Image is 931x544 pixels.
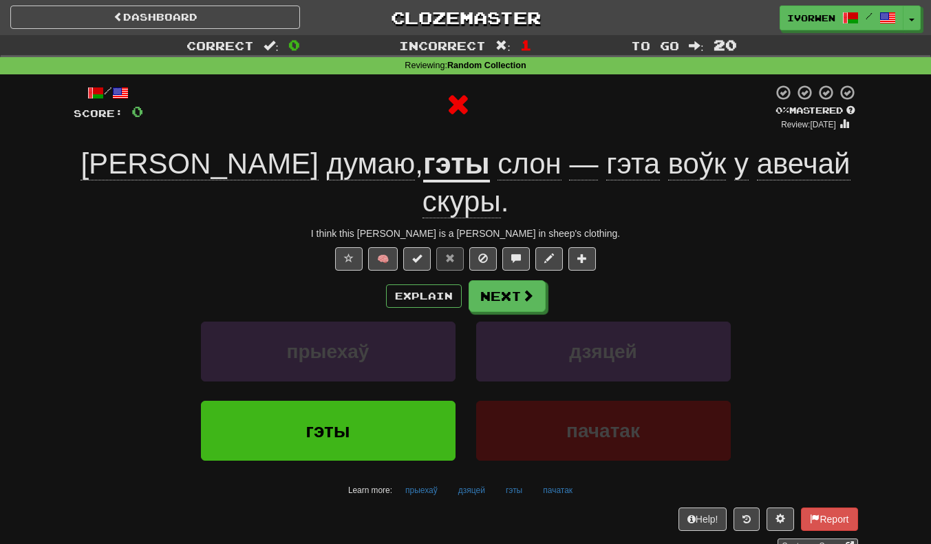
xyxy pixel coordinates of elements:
span: — [569,147,598,180]
span: 1 [520,36,532,53]
div: / [74,84,143,101]
span: гэты [306,420,350,441]
span: прыехаў [287,341,370,362]
button: Add to collection (alt+a) [568,247,596,271]
button: прыехаў [398,480,445,501]
span: скуры [422,185,501,218]
a: Dashboard [10,6,300,29]
span: : [264,40,279,52]
span: . [422,147,850,218]
button: Next [469,280,546,312]
button: Favorite sentence (alt+f) [335,247,363,271]
span: 0 [131,103,143,120]
span: гэта [606,147,660,180]
span: : [689,40,704,52]
span: у [734,147,749,180]
button: Discuss sentence (alt+u) [502,247,530,271]
small: Review: [DATE] [781,120,836,129]
button: 🧠 [368,247,398,271]
button: гэты [201,401,456,461]
span: 20 [714,36,737,53]
button: Explain [386,284,462,308]
span: : [495,40,511,52]
span: авечай [757,147,850,180]
div: I think this [PERSON_NAME] is a [PERSON_NAME] in sheep's clothing. [74,227,858,240]
span: Score: [74,107,123,119]
button: дзяцей [451,480,493,501]
span: Correct [186,39,254,52]
button: дзяцей [476,322,731,381]
button: Set this sentence to 100% Mastered (alt+m) [403,247,431,271]
span: слон [497,147,561,180]
span: дзяцей [569,341,636,362]
span: пачатак [566,420,640,441]
button: Help! [678,508,727,531]
span: 0 [288,36,300,53]
button: Edit sentence (alt+d) [535,247,563,271]
button: Round history (alt+y) [734,508,760,531]
span: , [81,147,423,180]
button: гэты [498,480,530,501]
span: думаю [327,147,416,180]
span: 0 % [775,105,789,116]
u: гэты [423,147,490,182]
span: [PERSON_NAME] [81,147,318,180]
div: Mastered [773,105,858,117]
a: Clozemaster [321,6,610,30]
strong: Random Collection [447,61,526,70]
button: пачатак [476,401,731,461]
button: пачатак [535,480,580,501]
button: Reset to 0% Mastered (alt+r) [436,247,464,271]
span: воўк [668,147,727,180]
button: Ignore sentence (alt+i) [469,247,497,271]
button: Report [801,508,857,531]
small: Learn more: [348,485,392,495]
span: To go [631,39,679,52]
span: Incorrect [399,39,486,52]
span: ivorwen [787,12,835,24]
a: ivorwen / [780,6,903,30]
span: / [866,11,873,21]
button: прыехаў [201,322,456,381]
